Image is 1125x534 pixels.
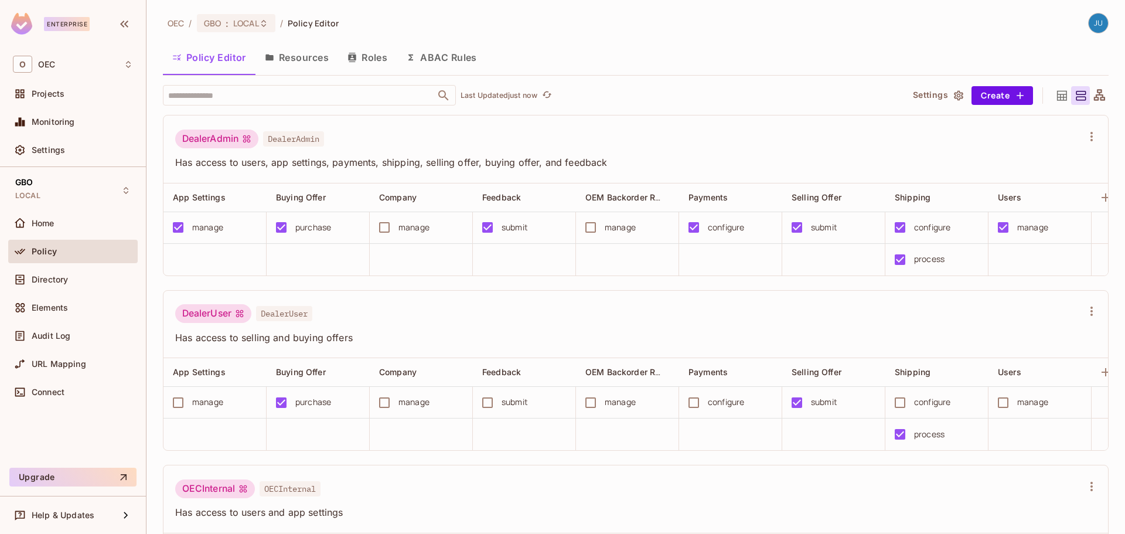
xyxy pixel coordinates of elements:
[13,56,32,73] span: O
[914,221,950,234] div: configure
[502,221,528,234] div: submit
[379,192,417,202] span: Company
[998,192,1021,202] span: Users
[44,17,90,31] div: Enterprise
[175,331,1082,344] span: Has access to selling and buying offers
[9,468,137,487] button: Upgrade
[32,275,68,284] span: Directory
[537,89,554,103] span: Click to refresh data
[32,511,94,520] span: Help & Updates
[32,89,64,98] span: Projects
[482,367,521,377] span: Feedback
[288,18,339,29] span: Policy Editor
[914,253,945,266] div: process
[895,367,930,377] span: Shipping
[11,13,32,35] img: SReyMgAAAABJRU5ErkJggg==
[32,303,68,312] span: Elements
[708,396,744,409] div: configure
[32,359,86,369] span: URL Mapping
[688,367,728,377] span: Payments
[397,43,486,72] button: ABAC Rules
[688,192,728,202] span: Payments
[173,367,226,377] span: App Settings
[175,304,251,323] div: DealerUser
[605,396,636,409] div: manage
[542,90,552,101] span: refresh
[175,506,1082,519] span: Has access to users and app settings
[192,221,223,234] div: manage
[168,18,184,29] span: the active workspace
[175,479,255,498] div: OECInternal
[605,221,636,234] div: manage
[163,43,255,72] button: Policy Editor
[708,221,744,234] div: configure
[1017,396,1048,409] div: manage
[482,192,521,202] span: Feedback
[792,192,841,202] span: Selling Offer
[540,89,554,103] button: refresh
[189,18,192,29] li: /
[173,192,226,202] span: App Settings
[276,192,326,202] span: Buying Offer
[1089,13,1108,33] img: justin.king@oeconnection.com
[263,131,324,147] span: DealerAdmin
[398,221,429,234] div: manage
[908,86,967,105] button: Settings
[260,481,321,496] span: OECInternal
[280,18,283,29] li: /
[811,221,837,234] div: submit
[32,331,70,341] span: Audit Log
[914,396,950,409] div: configure
[1017,221,1048,234] div: manage
[971,86,1033,105] button: Create
[204,18,221,29] span: GBO
[295,396,331,409] div: purchase
[32,219,54,228] span: Home
[32,145,65,155] span: Settings
[276,367,326,377] span: Buying Offer
[32,387,64,397] span: Connect
[32,247,57,256] span: Policy
[295,221,331,234] div: purchase
[585,192,677,203] span: OEM Backorder Region
[192,396,223,409] div: manage
[233,18,259,29] span: LOCAL
[585,366,677,377] span: OEM Backorder Region
[175,156,1082,169] span: Has access to users, app settings, payments, shipping, selling offer, buying offer, and feedback
[15,178,33,187] span: GBO
[502,396,528,409] div: submit
[338,43,397,72] button: Roles
[38,60,55,69] span: Workspace: OEC
[792,367,841,377] span: Selling Offer
[398,396,429,409] div: manage
[811,396,837,409] div: submit
[379,367,417,377] span: Company
[461,91,537,100] p: Last Updated just now
[32,117,75,127] span: Monitoring
[256,306,312,321] span: DealerUser
[895,192,930,202] span: Shipping
[998,367,1021,377] span: Users
[255,43,338,72] button: Resources
[225,19,229,28] span: :
[175,130,258,148] div: DealerAdmin
[435,87,452,104] button: Open
[15,191,40,200] span: LOCAL
[914,428,945,441] div: process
